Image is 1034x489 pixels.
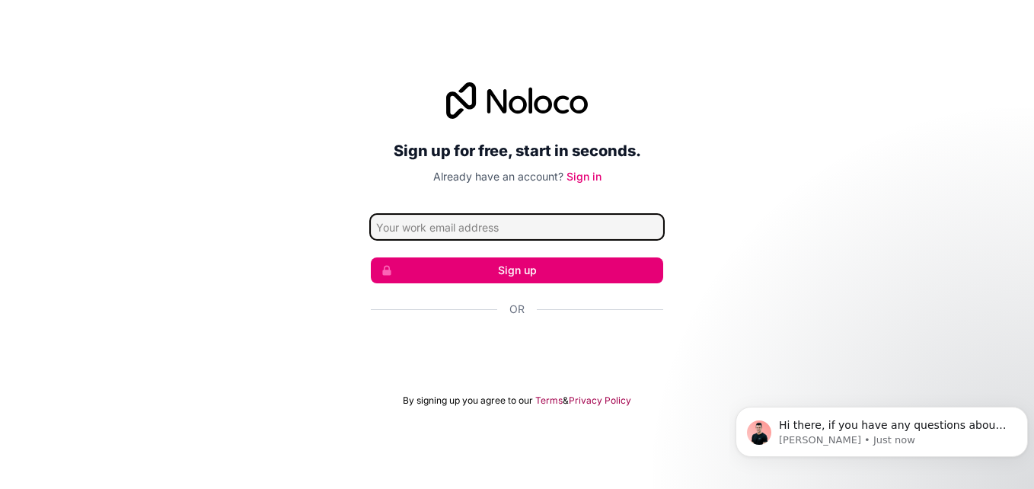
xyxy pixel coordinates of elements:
input: Email address [371,215,663,239]
a: Terms [535,395,563,407]
iframe: Intercom notifications message [729,375,1034,481]
span: & [563,395,569,407]
span: Or [509,302,525,317]
button: Sign up [371,257,663,283]
iframe: Sign in with Google Button [363,334,671,367]
a: Sign in [566,170,602,183]
a: Privacy Policy [569,395,631,407]
span: Already have an account? [433,170,563,183]
span: By signing up you agree to our [403,395,533,407]
h2: Sign up for free, start in seconds. [371,137,663,165]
